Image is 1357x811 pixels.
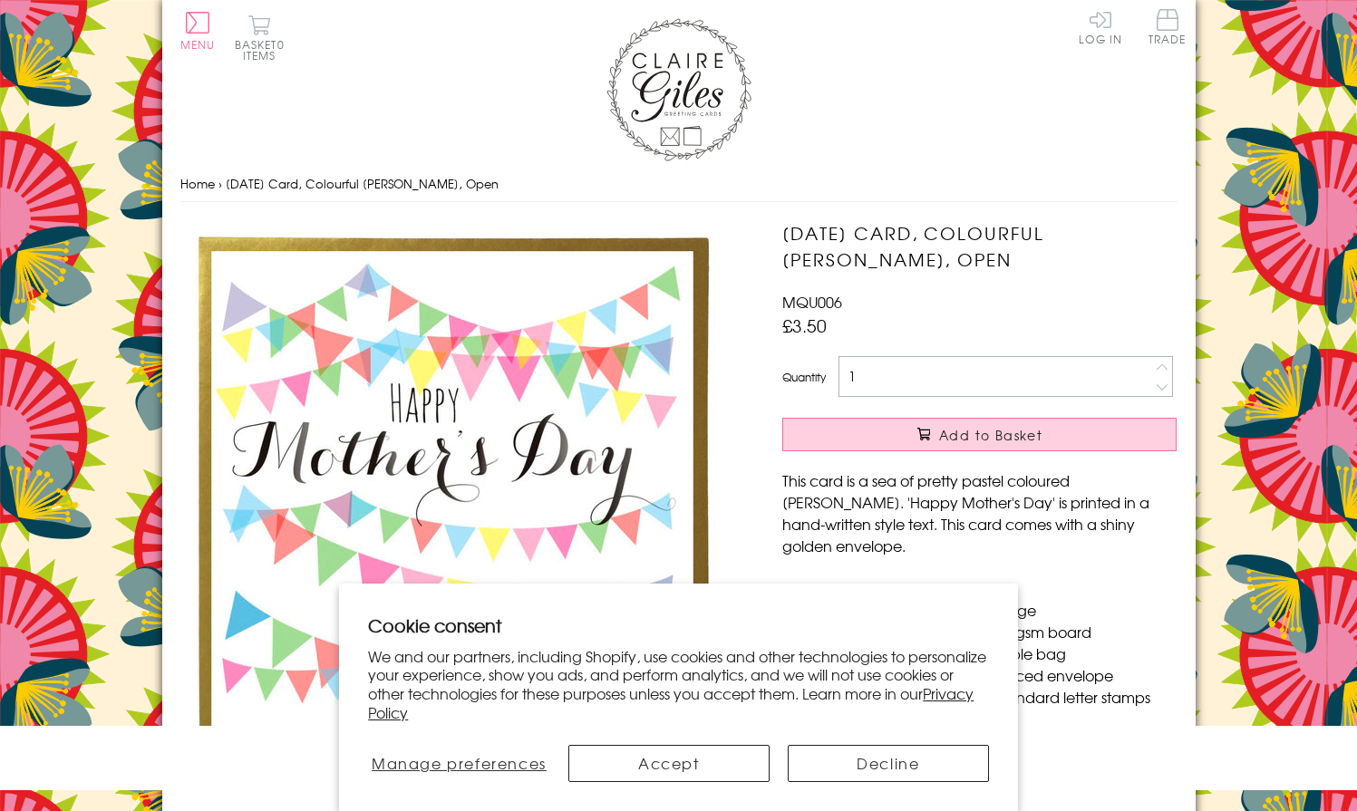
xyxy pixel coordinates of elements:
a: Trade [1149,9,1187,48]
img: Claire Giles Greetings Cards [606,18,751,161]
span: £3.50 [782,313,827,338]
a: Log In [1079,9,1122,44]
button: Add to Basket [782,418,1177,451]
span: Menu [180,36,216,53]
span: 0 items [243,36,285,63]
nav: breadcrumbs [180,166,1178,203]
img: Mother's Day Card, Colourful Bunting, Open [180,220,724,764]
span: Manage preferences [372,752,547,774]
li: Dimensions: 150mm x 150mm [800,577,1177,599]
span: Trade [1149,9,1187,44]
span: › [218,175,222,192]
button: Accept [568,745,770,782]
span: MQU006 [782,291,842,313]
p: We and our partners, including Shopify, use cookies and other technologies to personalize your ex... [368,647,989,722]
h1: [DATE] Card, Colourful [PERSON_NAME], Open [782,220,1177,273]
span: [DATE] Card, Colourful [PERSON_NAME], Open [226,175,499,192]
a: Home [180,175,215,192]
p: This card is a sea of pretty pastel coloured [PERSON_NAME]. 'Happy Mother's Day' is printed in a ... [782,469,1177,556]
span: Add to Basket [939,426,1042,444]
h2: Cookie consent [368,613,989,638]
label: Quantity [782,369,826,385]
a: Privacy Policy [368,682,974,723]
button: Decline [788,745,989,782]
button: Menu [180,12,216,50]
button: Basket0 items [235,14,285,61]
button: Manage preferences [368,745,549,782]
